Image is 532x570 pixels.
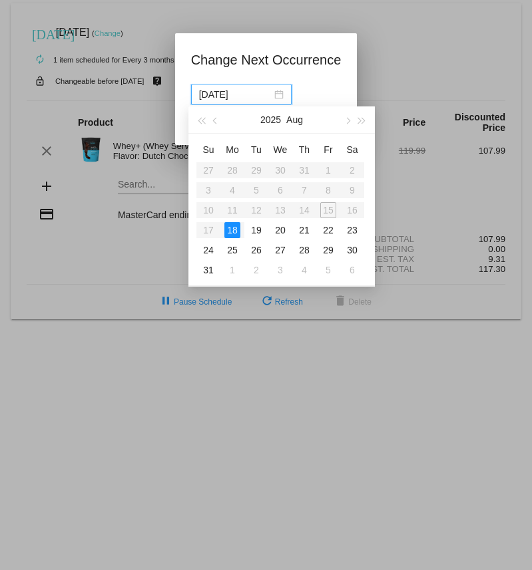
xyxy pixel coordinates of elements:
[344,262,360,278] div: 6
[340,220,364,240] td: 8/23/2025
[316,139,340,160] th: Fri
[316,260,340,280] td: 9/5/2025
[292,240,316,260] td: 8/28/2025
[268,260,292,280] td: 9/3/2025
[220,240,244,260] td: 8/25/2025
[208,106,223,133] button: Previous month (PageUp)
[340,106,354,133] button: Next month (PageDown)
[320,262,336,278] div: 5
[260,106,281,133] button: 2025
[248,222,264,238] div: 19
[244,220,268,240] td: 8/19/2025
[272,222,288,238] div: 20
[296,262,312,278] div: 4
[355,106,370,133] button: Next year (Control + right)
[244,139,268,160] th: Tue
[268,139,292,160] th: Wed
[320,222,336,238] div: 22
[196,260,220,280] td: 8/31/2025
[200,262,216,278] div: 31
[224,262,240,278] div: 1
[344,222,360,238] div: 23
[286,106,303,133] button: Aug
[224,242,240,258] div: 25
[272,262,288,278] div: 3
[244,260,268,280] td: 9/2/2025
[268,240,292,260] td: 8/27/2025
[196,240,220,260] td: 8/24/2025
[220,139,244,160] th: Mon
[268,220,292,240] td: 8/20/2025
[292,260,316,280] td: 9/4/2025
[296,242,312,258] div: 28
[340,260,364,280] td: 9/6/2025
[200,242,216,258] div: 24
[344,242,360,258] div: 30
[292,139,316,160] th: Thu
[320,242,336,258] div: 29
[199,87,272,102] input: Select date
[296,222,312,238] div: 21
[248,262,264,278] div: 2
[244,240,268,260] td: 8/26/2025
[248,242,264,258] div: 26
[292,220,316,240] td: 8/21/2025
[194,106,208,133] button: Last year (Control + left)
[191,49,342,71] h1: Change Next Occurrence
[272,242,288,258] div: 27
[220,260,244,280] td: 9/1/2025
[316,240,340,260] td: 8/29/2025
[316,220,340,240] td: 8/22/2025
[196,139,220,160] th: Sun
[340,139,364,160] th: Sat
[340,240,364,260] td: 8/30/2025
